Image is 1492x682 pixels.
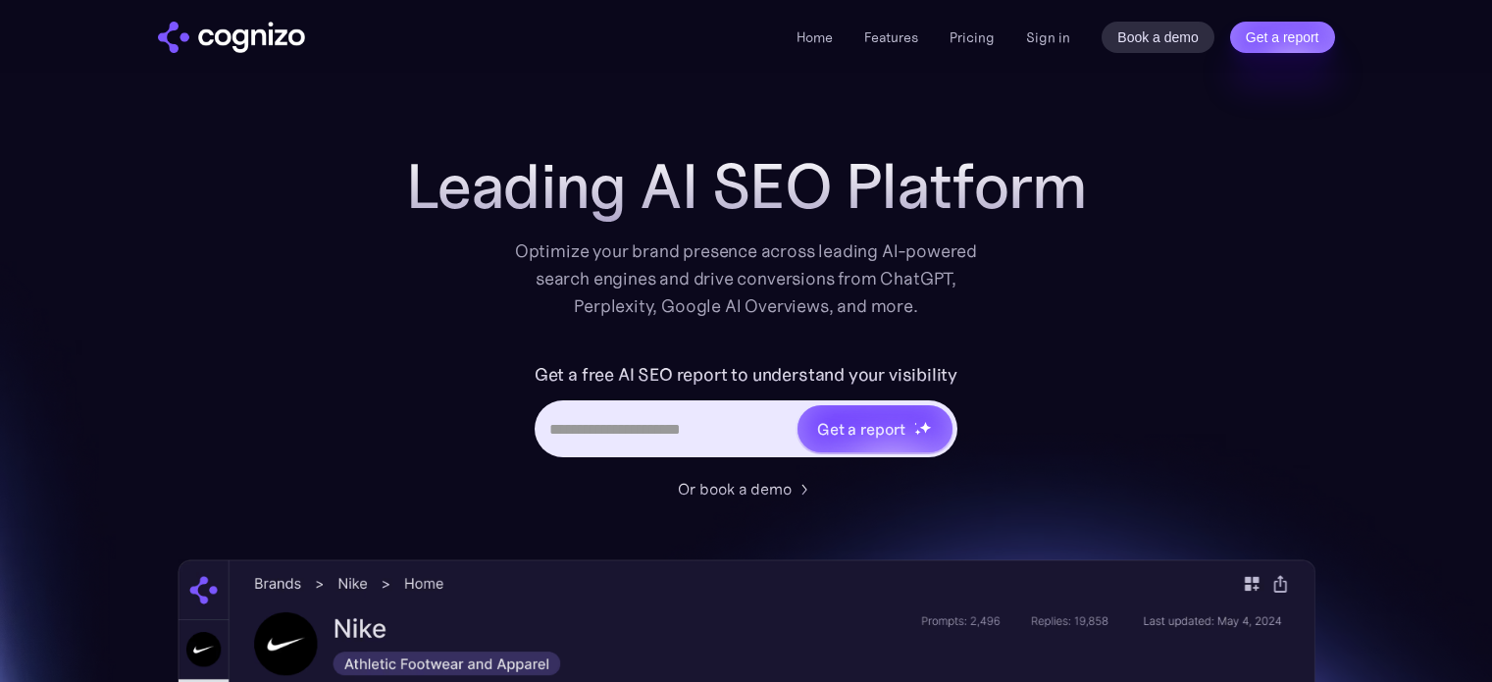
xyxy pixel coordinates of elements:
a: Get a report [1230,22,1335,53]
a: home [158,22,305,53]
div: Or book a demo [678,477,792,500]
a: Home [797,28,833,46]
img: star [914,429,921,436]
a: Get a reportstarstarstar [796,403,954,454]
div: Optimize your brand presence across leading AI-powered search engines and drive conversions from ... [505,237,988,320]
a: Pricing [950,28,995,46]
form: Hero URL Input Form [535,359,957,467]
a: Book a demo [1102,22,1214,53]
a: Sign in [1026,26,1070,49]
img: star [914,422,917,425]
div: Get a report [817,417,905,441]
a: Or book a demo [678,477,815,500]
a: Features [864,28,918,46]
img: star [919,421,932,434]
img: cognizo logo [158,22,305,53]
label: Get a free AI SEO report to understand your visibility [535,359,957,391]
h1: Leading AI SEO Platform [406,151,1087,222]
